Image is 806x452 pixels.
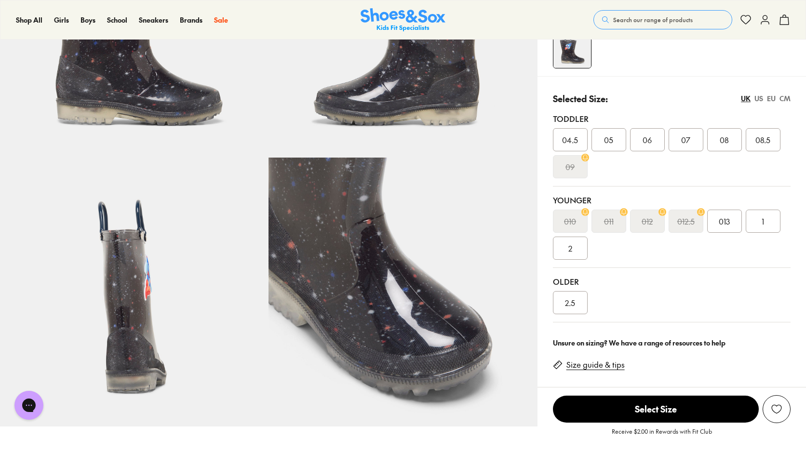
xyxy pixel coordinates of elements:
[762,215,764,227] span: 1
[568,242,572,254] span: 2
[553,276,791,287] div: Older
[779,93,791,104] div: CM
[553,396,759,423] span: Select Size
[565,297,575,308] span: 2.5
[553,338,791,348] div: Unsure on sizing? We have a range of resources to help
[10,387,48,423] iframe: Gorgias live chat messenger
[565,161,575,173] s: 09
[81,15,95,25] a: Boys
[613,15,693,24] span: Search our range of products
[553,194,791,206] div: Younger
[361,8,445,32] a: Shoes & Sox
[269,158,537,426] img: 7-530799_1
[564,215,576,227] s: 010
[180,15,202,25] a: Brands
[681,134,690,146] span: 07
[604,215,614,227] s: 011
[612,427,712,444] p: Receive $2.00 in Rewards with Fit Club
[16,15,42,25] a: Shop All
[767,93,776,104] div: EU
[643,134,652,146] span: 06
[562,134,578,146] span: 04.5
[719,215,730,227] span: 013
[755,134,770,146] span: 08.5
[553,92,608,105] p: Selected Size:
[741,93,751,104] div: UK
[593,10,732,29] button: Search our range of products
[553,113,791,124] div: Toddler
[642,215,653,227] s: 012
[54,15,69,25] a: Girls
[677,215,695,227] s: 012.5
[566,359,625,370] a: Size guide & tips
[553,395,759,423] button: Select Size
[604,134,613,146] span: 05
[763,395,791,423] button: Add to Wishlist
[361,8,445,32] img: SNS_Logo_Responsive.svg
[720,134,729,146] span: 08
[754,93,763,104] div: US
[214,15,228,25] a: Sale
[139,15,168,25] a: Sneakers
[553,30,591,68] img: 4-530796_1
[107,15,127,25] a: School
